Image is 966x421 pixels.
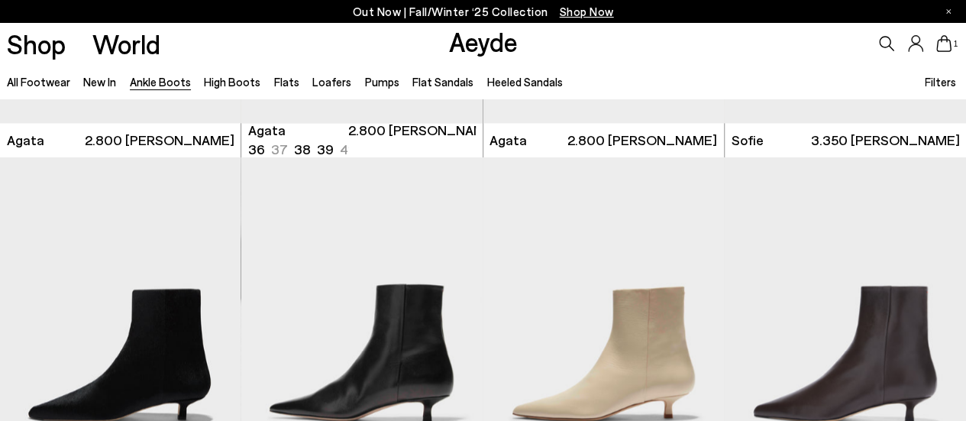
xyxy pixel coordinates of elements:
[204,75,260,89] a: High Boots
[731,131,763,150] span: Sofie
[951,40,959,48] span: 1
[364,75,399,89] a: Pumps
[248,140,265,159] li: 36
[353,2,614,21] p: Out Now | Fall/Winter ‘25 Collection
[317,140,334,159] li: 39
[936,35,951,52] a: 1
[274,75,299,89] a: Flats
[130,75,191,89] a: Ankle Boots
[725,123,966,157] a: Sofie 3.350 [PERSON_NAME]
[489,131,527,150] span: Agata
[248,140,348,159] ul: variant
[248,121,286,140] span: Agata
[241,123,482,157] a: Agata 36 37 38 39 41 + 2.800 [PERSON_NAME]
[567,131,717,150] span: 2.800 [PERSON_NAME]
[83,75,116,89] a: New In
[92,31,160,57] a: World
[312,75,351,89] a: Loafers
[7,131,44,150] span: Agata
[294,140,311,159] li: 38
[483,123,724,157] a: Agata 2.800 [PERSON_NAME]
[486,75,562,89] a: Heeled Sandals
[7,75,70,89] a: All Footwear
[85,131,234,150] span: 2.800 [PERSON_NAME]
[560,5,614,18] span: Navigate to /collections/new-in
[448,25,517,57] a: Aeyde
[925,75,956,89] span: Filters
[810,131,959,150] span: 3.350 [PERSON_NAME]
[7,31,66,57] a: Shop
[412,75,473,89] a: Flat Sandals
[348,121,498,159] span: 2.800 [PERSON_NAME]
